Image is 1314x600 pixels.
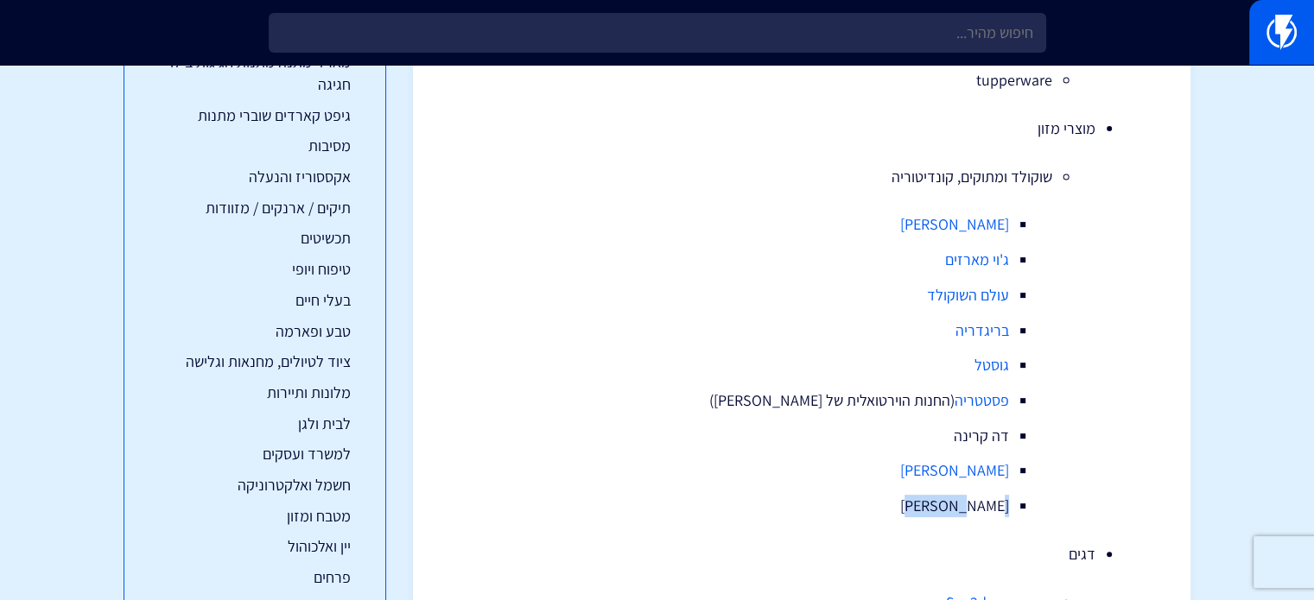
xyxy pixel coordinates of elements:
[159,413,351,435] a: לבית ולגן
[159,351,351,373] a: ציוד לטיולים, מחנאות וגלישה
[159,51,351,95] a: מארזי מתנה מתנות חגיגות בילוי חגיגה
[159,566,351,589] a: פרחים
[955,320,1009,340] a: בריגדריה
[159,104,351,127] a: גיפט קארדים שוברי מתנות
[159,166,351,188] a: אקססוריז והנעלה
[551,166,1052,517] li: שוקולד ומתוקים, קונדיטוריה
[159,197,351,219] a: תיקים / ארנקים / מזוודות
[159,474,351,496] a: חשמל ואלקטרוניקה
[945,249,1009,269] a: ג'וי מארזים
[927,285,1009,305] a: עולם השוקולד
[159,289,351,312] a: בעלי חיים
[159,505,351,527] a: מטבח ומזון
[594,425,1009,447] li: דה קרינה
[159,227,351,249] a: תכשיטים
[900,460,1009,480] a: [PERSON_NAME]
[159,258,351,281] a: טיפוח ויופי
[974,355,1009,375] a: גוסטל
[159,320,351,343] a: טבע ופארמה
[551,69,1052,92] li: tupperware
[159,535,351,558] a: יין ואלכוהול
[594,389,1009,412] li: (החנות הוירטואלית של [PERSON_NAME])
[159,135,351,157] a: מסיבות
[159,443,351,465] a: למשרד ועסקים
[955,390,1009,410] a: פסטטריה
[159,382,351,404] a: מלונות ותיירות
[900,214,1009,234] a: [PERSON_NAME]
[594,495,1009,517] li: [PERSON_NAME]
[508,117,1095,517] li: מוצרי מזון
[269,13,1046,53] input: חיפוש מהיר...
